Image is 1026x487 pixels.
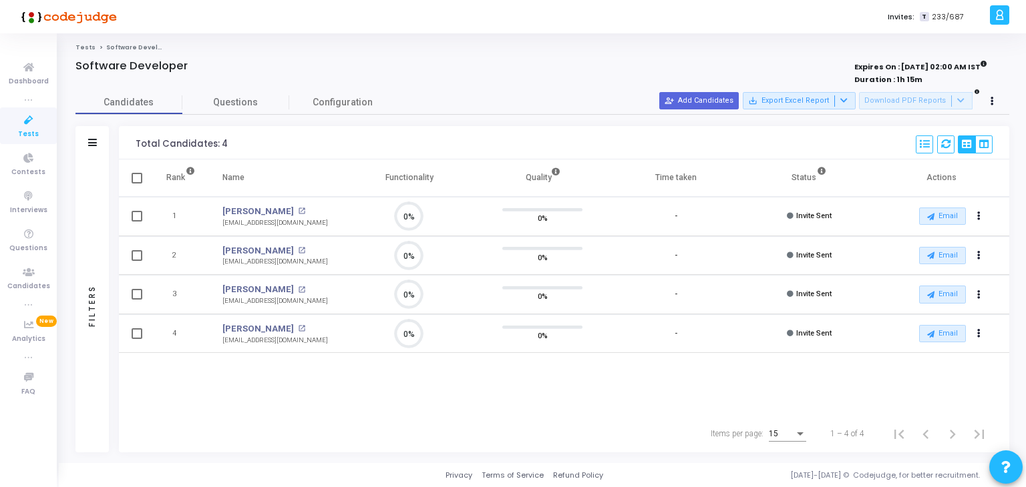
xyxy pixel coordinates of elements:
[748,96,757,105] mat-icon: save_alt
[665,96,674,105] mat-icon: person_add_alt
[17,3,117,30] img: logo
[152,314,209,354] td: 4
[603,470,1009,481] div: [DATE]-[DATE] © Codejudge, for better recruitment.
[10,205,47,216] span: Interviews
[152,236,209,276] td: 2
[675,250,677,262] div: -
[655,170,697,185] div: Time taken
[888,11,914,23] label: Invites:
[222,170,244,185] div: Name
[538,250,548,264] span: 0%
[75,43,96,51] a: Tests
[919,286,966,303] button: Email
[919,325,966,342] button: Email
[298,207,305,215] mat-icon: open_in_new
[36,316,57,327] span: New
[912,420,939,447] button: Previous page
[222,336,328,346] div: [EMAIL_ADDRESS][DOMAIN_NAME]
[222,283,294,296] a: [PERSON_NAME]
[9,243,47,254] span: Questions
[675,328,677,340] div: -
[796,211,832,220] span: Invite Sent
[476,159,610,197] th: Quality
[86,232,98,379] div: Filters
[136,139,228,149] div: Total Candidates: 4
[675,289,677,300] div: -
[9,76,49,87] span: Dashboard
[859,92,973,109] button: Download PDF Reports
[222,296,328,306] div: [EMAIL_ADDRESS][DOMAIN_NAME]
[222,322,294,336] a: [PERSON_NAME]
[876,159,1009,197] th: Actions
[182,95,289,109] span: Questions
[21,386,35,398] span: FAQ
[7,281,50,292] span: Candidates
[830,428,864,440] div: 1 – 4 of 4
[222,257,328,267] div: [EMAIL_ADDRESS][DOMAIN_NAME]
[970,286,989,304] button: Actions
[932,11,964,23] span: 233/687
[796,329,832,338] span: Invite Sent
[553,470,603,481] a: Refund Policy
[970,324,989,343] button: Actions
[12,334,45,345] span: Analytics
[920,12,928,22] span: T
[106,43,174,51] span: Software Developer
[18,129,39,140] span: Tests
[743,92,856,109] button: Export Excel Report
[796,251,832,260] span: Invite Sent
[75,59,188,73] h4: Software Developer
[298,247,305,254] mat-icon: open_in_new
[482,470,544,481] a: Terms of Service
[11,167,45,178] span: Contests
[919,247,966,264] button: Email
[711,428,763,440] div: Items per page:
[152,159,209,197] th: Rank
[970,207,989,226] button: Actions
[886,420,912,447] button: First page
[538,329,548,342] span: 0%
[222,218,328,228] div: [EMAIL_ADDRESS][DOMAIN_NAME]
[75,95,182,109] span: Candidates
[222,244,294,258] a: [PERSON_NAME]
[919,207,966,225] button: Email
[298,286,305,294] mat-icon: open_in_new
[298,325,305,332] mat-icon: open_in_new
[854,58,987,73] strong: Expires On : [DATE] 02:00 AM IST
[769,430,806,439] mat-select: Items per page:
[343,159,476,197] th: Functionality
[152,275,209,314] td: 3
[939,420,966,447] button: Next page
[854,74,922,85] strong: Duration : 1h 15m
[446,470,472,481] a: Privacy
[538,290,548,303] span: 0%
[970,246,989,265] button: Actions
[743,159,876,197] th: Status
[152,197,209,236] td: 1
[222,205,294,218] a: [PERSON_NAME]
[769,429,778,438] span: 15
[966,420,993,447] button: Last page
[675,211,677,222] div: -
[313,95,373,109] span: Configuration
[796,290,832,298] span: Invite Sent
[659,92,739,109] button: Add Candidates
[958,135,993,153] div: View Options
[538,211,548,225] span: 0%
[75,43,1009,52] nav: breadcrumb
